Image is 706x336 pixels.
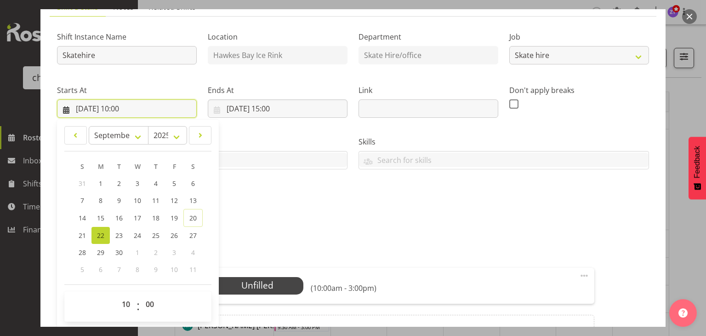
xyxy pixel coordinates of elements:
[208,85,347,96] label: Ends At
[79,214,86,222] span: 14
[115,214,123,222] span: 16
[191,179,195,188] span: 6
[79,248,86,257] span: 28
[189,196,197,205] span: 13
[73,209,91,227] a: 14
[154,162,158,171] span: T
[91,209,110,227] a: 15
[73,192,91,209] a: 7
[110,209,128,227] a: 16
[171,196,178,205] span: 12
[359,153,649,167] input: Search for skills
[115,248,123,257] span: 30
[147,209,165,227] a: 18
[117,162,121,171] span: T
[57,46,197,64] input: Shift Instance Name
[171,231,178,240] span: 26
[147,175,165,192] a: 4
[154,265,158,274] span: 9
[117,179,121,188] span: 2
[134,196,141,205] span: 10
[91,244,110,261] a: 29
[136,179,139,188] span: 3
[80,162,84,171] span: S
[208,31,347,42] label: Location
[171,265,178,274] span: 10
[191,162,195,171] span: S
[91,192,110,209] a: 8
[165,209,183,227] a: 19
[152,231,159,240] span: 25
[172,179,176,188] span: 5
[152,214,159,222] span: 18
[110,227,128,244] a: 23
[147,227,165,244] a: 25
[189,265,197,274] span: 11
[311,284,376,293] h6: (10:00am - 3:00pm)
[183,192,203,209] a: 13
[128,227,147,244] a: 24
[99,179,102,188] span: 1
[128,192,147,209] a: 10
[91,175,110,192] a: 1
[509,31,649,42] label: Job
[128,209,147,227] a: 17
[171,214,178,222] span: 19
[208,99,347,118] input: Click to select...
[117,196,121,205] span: 9
[152,196,159,205] span: 11
[136,248,139,257] span: 1
[128,175,147,192] a: 3
[359,31,498,42] label: Department
[99,196,102,205] span: 8
[183,227,203,244] a: 27
[117,265,121,274] span: 7
[189,231,197,240] span: 27
[79,179,86,188] span: 31
[693,146,701,178] span: Feedback
[137,295,140,318] span: :
[191,248,195,257] span: 4
[135,162,141,171] span: W
[80,196,84,205] span: 7
[57,31,197,42] label: Shift Instance Name
[678,308,688,318] img: help-xxl-2.png
[136,265,139,274] span: 8
[97,248,104,257] span: 29
[359,136,649,147] label: Skills
[689,137,706,199] button: Feedback - Show survey
[73,227,91,244] a: 21
[147,192,165,209] a: 11
[134,214,141,222] span: 17
[97,231,104,240] span: 22
[91,227,110,244] a: 22
[154,248,158,257] span: 2
[97,214,104,222] span: 15
[98,162,104,171] span: M
[115,231,123,240] span: 23
[110,244,128,261] a: 30
[241,279,273,291] span: Unfilled
[189,214,197,222] span: 20
[165,192,183,209] a: 12
[57,99,197,118] input: Click to select...
[73,244,91,261] a: 28
[165,227,183,244] a: 26
[110,192,128,209] a: 9
[80,265,84,274] span: 5
[165,175,183,192] a: 5
[172,248,176,257] span: 3
[359,85,498,96] label: Link
[183,209,203,227] a: 20
[173,162,176,171] span: F
[509,85,649,96] label: Don't apply breaks
[99,265,102,274] span: 6
[79,231,86,240] span: 21
[57,85,197,96] label: Starts At
[134,231,141,240] span: 24
[112,246,594,257] h5: Roles
[183,175,203,192] a: 6
[154,179,158,188] span: 4
[110,175,128,192] a: 2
